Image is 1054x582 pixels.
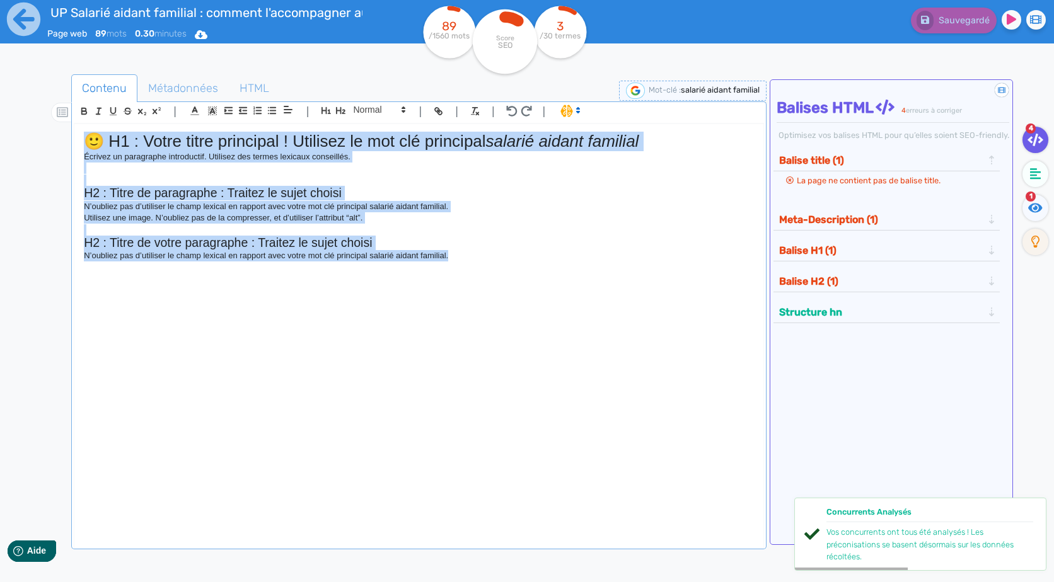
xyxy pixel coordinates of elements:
[173,103,177,120] span: |
[84,212,753,224] p: Utilisez une image. N’oubliez pas de la compresser, et d’utiliser l’attribut “alt”.
[777,99,1010,117] h4: Balises HTML
[1026,123,1036,134] span: 4
[84,236,753,250] h2: H2 : Titre de votre paragraphe : Traitez le sujet choisi
[492,103,495,120] span: |
[649,85,681,94] span: Mot-clé :
[775,302,999,322] div: Structure hn
[84,201,753,212] p: N’oubliez pas d’utiliser le champ lexical en rapport avec votre mot clé principal salarié aidant ...
[229,74,280,103] a: HTML
[797,176,941,185] span: La page ne contient pas de balise title.
[1026,191,1036,202] span: 1
[135,28,187,39] span: minutes
[306,103,310,120] span: |
[497,40,512,50] tspan: SEO
[626,83,645,99] img: google-serp-logo.png
[64,10,83,20] span: Aide
[557,19,564,33] tspan: 3
[540,31,581,40] tspan: /30 termes
[229,71,279,105] span: HTML
[775,150,999,171] div: Balise title (1)
[775,240,999,261] div: Balise H1 (1)
[555,103,584,118] span: I.Assistant
[84,151,753,163] p: Écrivez un paragraphe introductif. Utilisez des termes lexicaux conseillés.
[775,271,987,292] button: Balise H2 (1)
[84,132,753,151] h1: 🙂 H1 : Votre titre principal ! Utilisez le mot clé principal
[279,102,297,117] span: Aligment
[826,506,1033,522] div: Concurrents Analysés
[84,186,753,200] h2: H2 : Titre de paragraphe : Traitez le sujet choisi
[901,106,906,115] span: 4
[775,302,987,322] button: Structure hn
[826,526,1033,562] div: Vos concurrents ont tous été analysés ! Les préconisations se basent désormais sur les données ré...
[775,271,999,292] div: Balise H2 (1)
[47,3,364,23] input: title
[47,28,87,39] span: Page web
[939,15,990,26] span: Sauvegardé
[429,31,470,40] tspan: /1560 mots
[455,103,458,120] span: |
[777,129,1010,141] div: Optimisez vos balises HTML pour qu’elles soient SEO-friendly.
[95,28,127,39] span: mots
[442,19,456,33] tspan: 89
[135,28,154,39] b: 0.30
[84,250,753,261] p: N’oubliez pas d’utiliser le champ lexical en rapport avec votre mot clé principal salarié aidant ...
[775,150,987,171] button: Balise title (1)
[95,28,107,39] b: 89
[775,209,999,230] div: Meta-Description (1)
[419,103,422,120] span: |
[775,209,987,230] button: Meta-Description (1)
[495,34,514,42] tspan: Score
[486,132,639,151] em: salarié aidant familial
[543,103,546,120] span: |
[71,74,137,103] a: Contenu
[138,71,228,105] span: Métadonnées
[72,71,137,105] span: Contenu
[906,106,962,115] span: erreurs à corriger
[775,240,987,261] button: Balise H1 (1)
[137,74,229,103] a: Métadonnées
[911,8,997,33] button: Sauvegardé
[681,85,760,94] span: salarié aidant familial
